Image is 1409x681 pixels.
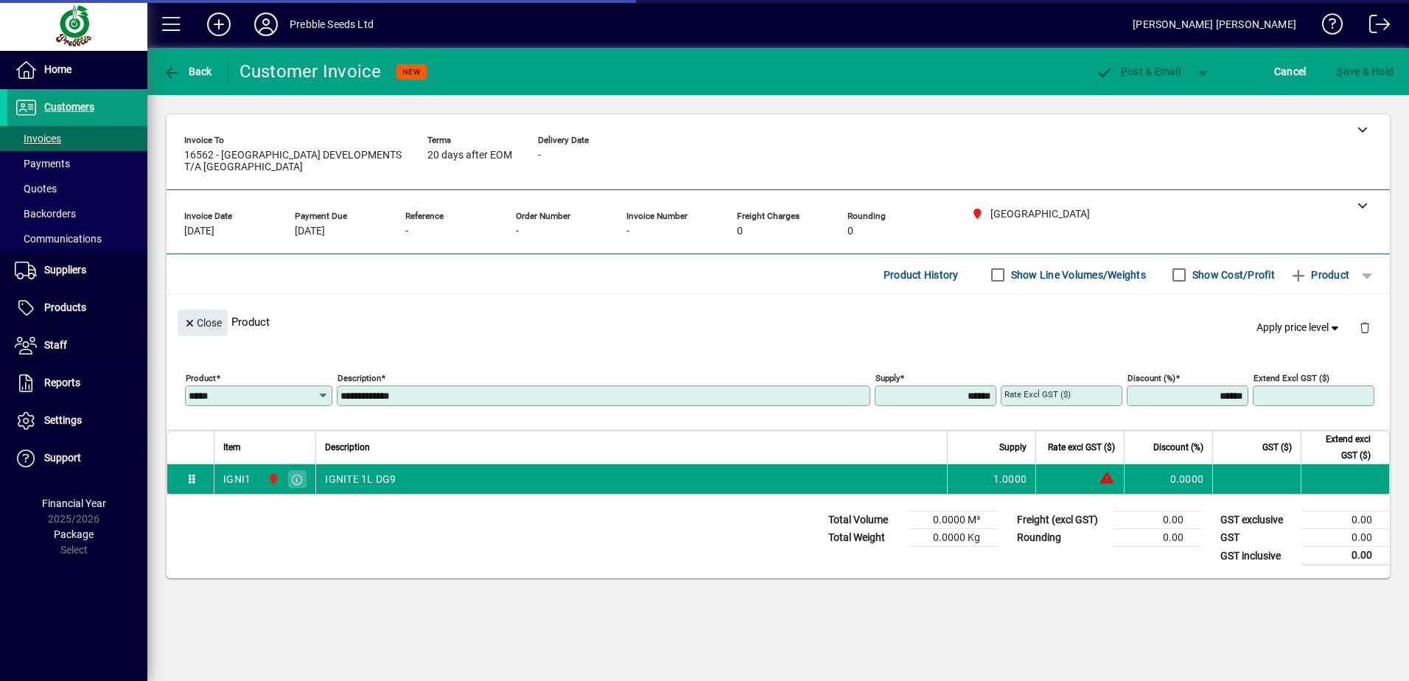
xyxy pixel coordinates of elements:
span: Product [1290,263,1349,287]
span: Suppliers [44,264,86,276]
button: Product History [878,262,965,288]
span: Backorders [15,208,76,220]
span: Quotes [15,183,57,195]
span: Invoices [15,133,61,144]
mat-label: Discount (%) [1127,373,1175,383]
td: 0.00 [1301,547,1390,565]
mat-label: Extend excl GST ($) [1254,373,1329,383]
span: 20 days after EOM [427,150,512,161]
a: Invoices [7,126,147,151]
a: Communications [7,226,147,251]
span: Back [163,66,212,77]
div: Prebble Seeds Ltd [290,13,374,36]
span: Reports [44,377,80,388]
a: Knowledge Base [1311,3,1343,51]
td: 0.0000 M³ [909,511,998,529]
td: 0.0000 [1124,464,1212,494]
span: Close [183,311,222,335]
span: S [1337,66,1343,77]
button: Add [195,11,242,38]
span: Home [44,63,71,75]
td: 0.00 [1113,511,1201,529]
span: PALMERSTON NORTH [264,471,281,487]
span: Customers [44,101,94,113]
span: 0 [737,226,743,237]
span: Support [44,452,81,464]
td: GST inclusive [1213,547,1301,565]
a: Suppliers [7,252,147,289]
span: - [405,226,408,237]
span: [DATE] [184,226,214,237]
app-page-header-button: Close [174,315,231,329]
span: Package [54,528,94,540]
span: GST ($) [1262,439,1292,455]
a: Reports [7,365,147,402]
td: GST exclusive [1213,511,1301,529]
td: 0.00 [1113,529,1201,547]
label: Show Line Volumes/Weights [1008,268,1146,282]
span: - [626,226,629,237]
a: Staff [7,327,147,364]
span: Rate excl GST ($) [1048,439,1115,455]
mat-label: Product [186,373,216,383]
mat-label: Description [338,373,381,383]
a: Products [7,290,147,326]
span: Discount (%) [1153,439,1203,455]
span: Settings [44,414,82,426]
span: Item [223,439,241,455]
a: Support [7,440,147,477]
td: 0.00 [1301,511,1390,529]
td: Total Volume [821,511,909,529]
td: GST [1213,529,1301,547]
span: 1.0000 [993,472,1027,486]
span: ost & Email [1095,66,1181,77]
span: IGNITE 1L DG9 [325,472,396,486]
td: Rounding [1010,529,1113,547]
button: Back [159,58,216,85]
a: Payments [7,151,147,176]
button: Close [178,310,228,336]
span: - [538,150,541,161]
span: - [516,226,519,237]
div: IGNI1 [223,472,251,486]
span: Apply price level [1256,320,1342,335]
span: Payments [15,158,70,170]
div: Product [167,295,1390,349]
span: 0 [847,226,853,237]
span: Supply [999,439,1027,455]
mat-label: Supply [875,373,900,383]
button: Save & Hold [1333,58,1397,85]
button: Apply price level [1251,315,1348,341]
span: P [1121,66,1127,77]
a: Home [7,52,147,88]
button: Cancel [1270,58,1310,85]
button: Product [1282,262,1357,288]
span: Product History [884,263,959,287]
td: 0.00 [1301,529,1390,547]
span: Staff [44,339,67,351]
span: ave & Hold [1337,60,1394,83]
app-page-header-button: Delete [1347,321,1382,334]
button: Delete [1347,310,1382,345]
span: Communications [15,233,102,245]
app-page-header-button: Back [147,58,228,85]
span: Extend excl GST ($) [1310,431,1371,464]
button: Post & Email [1088,58,1188,85]
mat-label: Rate excl GST ($) [1004,389,1071,399]
td: Freight (excl GST) [1010,511,1113,529]
span: Products [44,301,86,313]
td: Total Weight [821,529,909,547]
div: [PERSON_NAME] [PERSON_NAME] [1133,13,1296,36]
a: Logout [1358,3,1391,51]
span: [DATE] [295,226,325,237]
span: Financial Year [42,497,106,509]
label: Show Cost/Profit [1189,268,1275,282]
span: 16562 - [GEOGRAPHIC_DATA] DEVELOPMENTS T/A [GEOGRAPHIC_DATA] [184,150,405,173]
a: Backorders [7,201,147,226]
a: Settings [7,402,147,439]
span: NEW [402,67,421,77]
div: Customer Invoice [240,60,382,83]
button: Profile [242,11,290,38]
span: Description [325,439,370,455]
td: 0.0000 Kg [909,529,998,547]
